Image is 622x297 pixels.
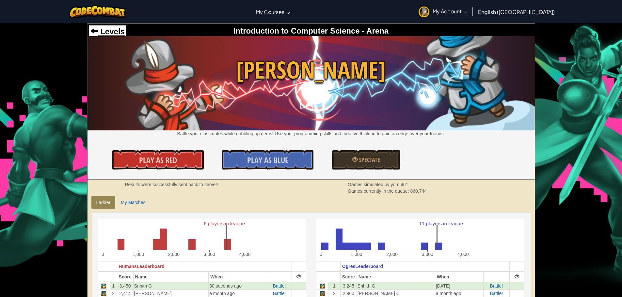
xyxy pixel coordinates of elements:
td: Python [98,290,110,297]
td: 30 seconds ago [209,282,267,290]
td: a month ago [209,290,267,297]
a: My Account [415,1,471,22]
span: Leaderboard [137,264,165,269]
td: 2,960 [340,290,357,297]
a: Battle! [490,291,503,296]
th: Score [340,272,357,282]
span: 461 [401,182,408,187]
span: Games simulated by you: [348,182,401,187]
td: Srihith G [357,282,435,290]
span: Ogres [342,264,355,269]
span: Humans [119,264,137,269]
td: 3,245 [340,282,357,290]
text: 1,000 [351,252,362,257]
text: 4,000 [239,252,250,257]
td: 1 [110,282,117,290]
th: Score [117,272,133,282]
td: 3,450 [117,282,133,290]
span: My Account [433,8,468,15]
text: 0 [102,252,104,257]
a: Ladder [91,196,116,209]
img: Wakka Maul [88,36,535,130]
a: Spectate [332,150,400,170]
text: 3,000 [422,252,433,257]
th: Name [357,272,435,282]
span: Spectate [358,156,380,164]
th: When [435,272,483,282]
td: [PERSON_NAME] C [357,290,435,297]
th: Name [133,272,209,282]
td: 2 [110,290,117,297]
td: Srihith G [133,282,209,290]
span: My Courses [256,8,284,15]
span: English ([GEOGRAPHIC_DATA]) [478,8,555,15]
span: Play As Blue [247,155,288,165]
text: 0 [320,252,322,257]
text: 3,000 [203,252,215,257]
text: 2,000 [168,252,179,257]
span: Play As Red [139,155,177,165]
td: Python [316,290,328,297]
a: My Matches [116,196,150,209]
img: CodeCombat logo [69,5,126,18]
a: Battle! [273,291,286,296]
img: avatar [419,7,429,17]
td: 2,414 [117,290,133,297]
td: [DATE] [435,282,483,290]
a: Battle! [273,283,286,289]
strong: Results were successfully sent back to server! [125,182,218,187]
span: - Arena [360,26,389,35]
text: 6 players in league [204,221,245,226]
td: a month ago [435,290,483,297]
text: 2,000 [386,252,397,257]
th: When [209,272,267,282]
span: Leaderboard [355,264,383,269]
td: 2 [328,290,341,297]
span: 860,744 [410,188,427,194]
td: Python [98,282,110,290]
text: 4,000 [457,252,469,257]
td: Python [316,282,328,290]
span: Introduction to Computer Science [233,26,360,35]
text: 11 players in league [419,221,463,226]
td: [PERSON_NAME] [133,290,209,297]
p: Battle your classmates while gobbling up gems! Use your programming skills and creative thinking ... [88,130,535,137]
text: 1,000 [133,252,144,257]
span: Games currently in the queue: [348,188,410,194]
td: 1 [328,282,341,290]
a: English ([GEOGRAPHIC_DATA]) [475,3,558,21]
a: My Courses [252,3,294,21]
a: Levels [90,27,125,36]
a: Battle! [490,283,503,289]
span: [PERSON_NAME] [88,53,535,87]
span: Levels [98,27,125,36]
